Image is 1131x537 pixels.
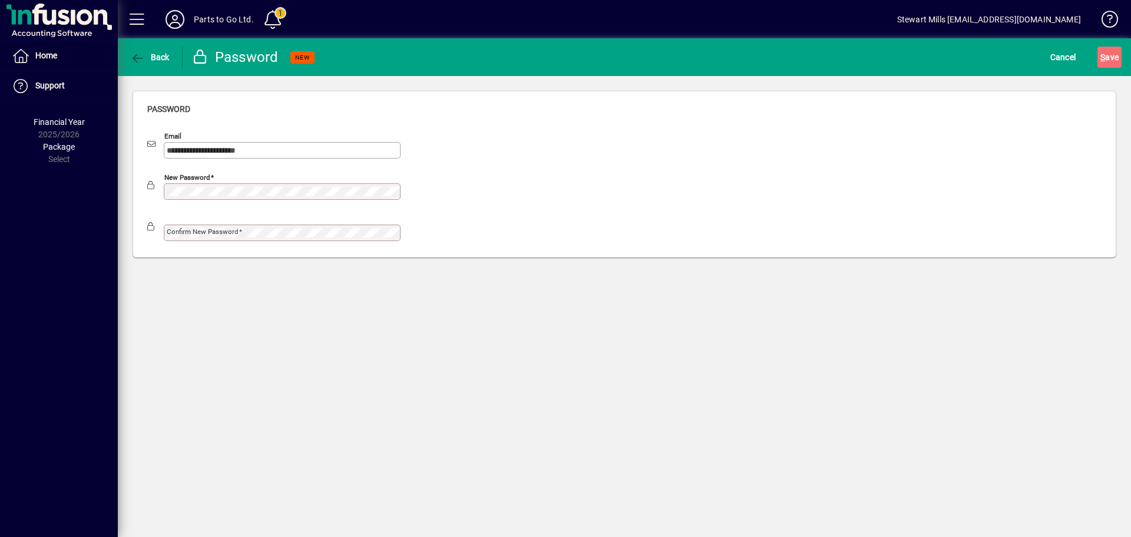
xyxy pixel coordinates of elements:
[191,48,279,67] div: Password
[1100,52,1105,62] span: S
[1093,2,1116,41] a: Knowledge Base
[1100,48,1119,67] span: ave
[130,52,170,62] span: Back
[156,9,194,30] button: Profile
[127,47,173,68] button: Back
[6,71,118,101] a: Support
[147,104,190,114] span: Password
[118,47,183,68] app-page-header-button: Back
[897,10,1081,29] div: Stewart Mills [EMAIL_ADDRESS][DOMAIN_NAME]
[295,54,310,61] span: NEW
[1097,47,1122,68] button: Save
[167,228,239,236] mat-label: Confirm new password
[164,173,210,182] mat-label: New password
[194,10,254,29] div: Parts to Go Ltd.
[43,142,75,151] span: Package
[34,117,85,127] span: Financial Year
[164,132,181,140] mat-label: Email
[35,81,65,90] span: Support
[1047,47,1079,68] button: Cancel
[35,51,57,60] span: Home
[6,41,118,71] a: Home
[1050,48,1076,67] span: Cancel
